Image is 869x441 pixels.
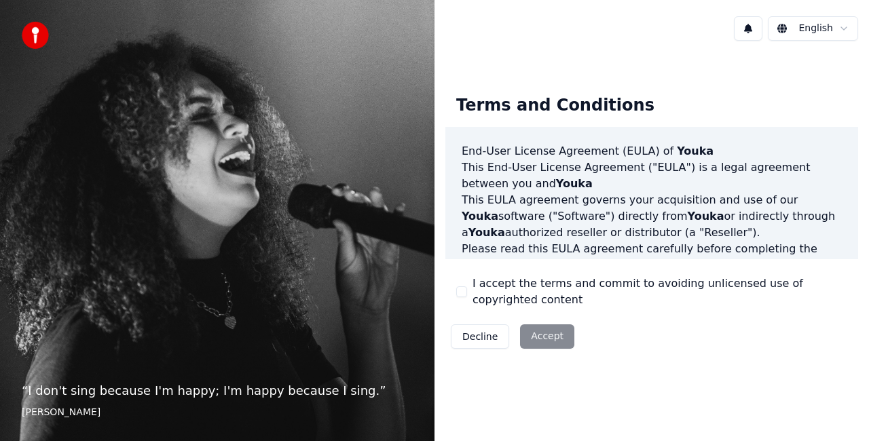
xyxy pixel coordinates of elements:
span: Youka [462,210,498,223]
span: Youka [648,258,685,271]
p: Please read this EULA agreement carefully before completing the installation process and using th... [462,241,842,306]
p: This End-User License Agreement ("EULA") is a legal agreement between you and [462,159,842,192]
p: “ I don't sing because I'm happy; I'm happy because I sing. ” [22,381,413,400]
span: Youka [556,177,593,190]
h3: End-User License Agreement (EULA) of [462,143,842,159]
img: youka [22,22,49,49]
label: I accept the terms and commit to avoiding unlicensed use of copyrighted content [473,275,847,308]
div: Terms and Conditions [445,84,665,128]
button: Decline [451,324,509,349]
p: This EULA agreement governs your acquisition and use of our software ("Software") directly from o... [462,192,842,241]
span: Youka [468,226,505,239]
footer: [PERSON_NAME] [22,406,413,419]
span: Youka [688,210,724,223]
span: Youka [677,145,714,157]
